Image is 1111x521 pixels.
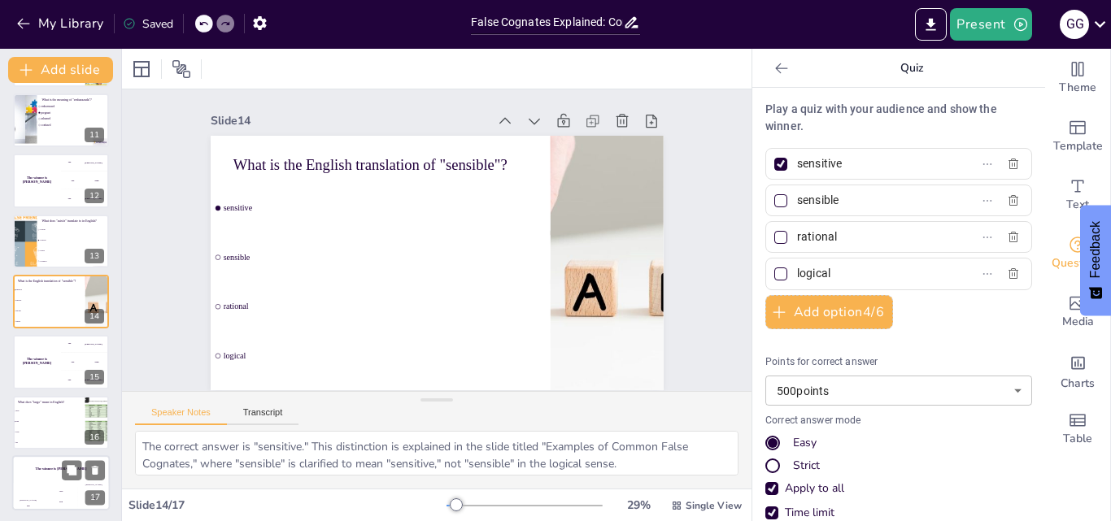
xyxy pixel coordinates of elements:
div: Easy [793,435,817,451]
button: Transcript [227,407,299,425]
span: rational [15,310,84,311]
button: Export to PowerPoint [915,8,947,41]
input: Insert title [471,11,623,34]
p: Correct answer mode [765,414,1032,428]
span: Table [1063,430,1092,448]
div: Add a table [1045,400,1110,458]
span: confused [41,124,110,127]
span: logical [15,320,84,322]
div: 300 [77,486,110,510]
span: rational [213,256,531,332]
span: wide [15,431,84,432]
h4: The winner is [PERSON_NAME] [12,467,110,471]
div: 200 [61,171,109,189]
div: Apply to all [765,480,1032,497]
div: 16 [13,396,109,449]
span: Charts [1061,375,1095,393]
div: 14 [85,309,104,323]
button: Duplicate Slide [62,460,81,480]
span: sensitive [233,160,551,237]
div: 200 [61,354,109,371]
div: Jaap [94,180,98,182]
p: What does "largo" mean in English? [18,399,81,404]
span: embarrassed [41,105,110,108]
span: logical [203,304,521,380]
textarea: The correct answer is "sensitive." This distinction is explained in the slide titled "Examples of... [135,431,738,475]
div: Get real-time input from your audience [1045,224,1110,283]
span: Media [1062,313,1094,331]
span: tall [15,441,84,443]
button: My Library [12,11,111,37]
p: Quiz [795,49,1029,88]
div: Slide 14 [238,69,512,141]
div: Time limit [765,505,1032,521]
div: 300 [61,190,109,208]
div: 300 [61,371,109,389]
p: Play a quiz with your audience and show the winner. [765,101,1032,135]
span: long [15,420,84,422]
div: 15 [13,335,109,389]
p: What does "asistir" translate to in English? [41,218,104,223]
div: 13 [13,215,109,268]
span: Template [1053,137,1103,155]
button: Speaker Notes [135,407,227,425]
div: Jaap [94,361,98,363]
div: Add text boxes [1045,166,1110,224]
span: Position [172,59,191,79]
div: Layout [129,56,155,82]
div: 16 [85,430,104,445]
span: to help [40,250,108,251]
input: Option 2 [797,189,948,212]
div: Saved [123,16,173,32]
div: 13 [85,249,104,263]
div: Strict [793,458,820,474]
div: Apply to all [785,480,844,497]
button: Delete Slide [85,460,105,480]
div: 100 [61,335,109,353]
div: Time limit [785,505,834,521]
div: Add charts and graphs [1045,341,1110,400]
span: sensible [15,299,84,301]
p: What is the English translation of "sensible"? [18,279,81,284]
span: large [15,410,84,411]
button: Feedback - Show survey [1080,205,1111,315]
div: [PERSON_NAME] [12,499,45,501]
span: Single View [686,499,742,512]
div: 100 [12,501,45,510]
span: to attend [40,239,108,241]
div: 11 [13,93,109,147]
div: 12 [13,154,109,207]
div: Strict [765,458,1032,474]
div: 100 [61,154,109,171]
div: Easy [765,435,1032,451]
p: What is the meaning of "embarazada"? [41,98,104,102]
span: pregnant [41,111,110,115]
h4: The winner is [PERSON_NAME] [13,358,61,366]
button: Add slide [8,57,113,83]
div: Change the overall theme [1045,49,1110,107]
div: 200 [45,493,77,510]
span: Theme [1059,79,1096,97]
div: 500 points [765,376,1032,406]
div: Add ready made slides [1045,107,1110,166]
div: [PERSON_NAME] [77,484,110,486]
input: Option 3 [797,225,948,249]
div: Jaap [45,490,77,493]
div: G G [1060,10,1089,39]
span: to support [40,260,108,262]
div: 12 [85,189,104,203]
button: Add option4/6 [765,295,893,329]
h4: The winner is [PERSON_NAME] [13,176,61,185]
span: Questions [1052,254,1104,272]
div: 14 [13,275,109,328]
button: G G [1060,8,1089,41]
span: ashamed [41,117,110,120]
span: Feedback [1088,221,1103,278]
span: to assist [40,228,108,230]
span: sensible [223,208,541,284]
div: 29 % [619,497,658,513]
input: Option 4 [797,262,948,285]
input: Option 1 [797,152,948,176]
p: Points for correct answer [765,355,1032,370]
div: 11 [85,128,104,142]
